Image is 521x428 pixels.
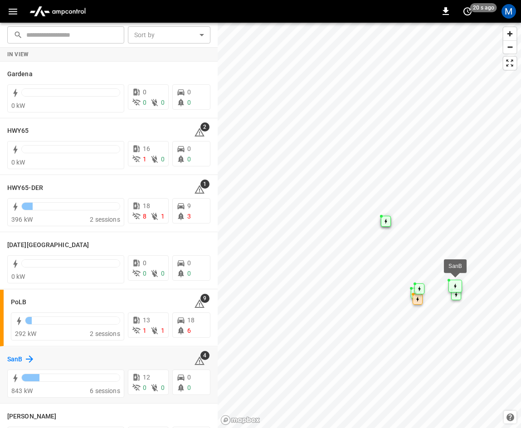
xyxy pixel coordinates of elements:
[460,4,475,19] button: set refresh interval
[470,3,497,12] span: 20 s ago
[143,145,150,152] span: 16
[187,202,191,209] span: 9
[143,99,146,106] span: 0
[161,270,165,277] span: 0
[187,88,191,96] span: 0
[7,355,22,365] h6: SanB
[187,270,191,277] span: 0
[7,240,89,250] h6: Karma Center
[11,216,33,223] span: 396 kW
[451,289,461,300] div: Map marker
[7,126,29,136] h6: HWY65
[503,40,516,53] button: Zoom out
[448,262,462,271] div: SanB
[90,330,120,337] span: 2 sessions
[161,327,165,334] span: 1
[11,102,25,109] span: 0 kW
[200,351,209,360] span: 4
[11,159,25,166] span: 0 kW
[90,216,120,223] span: 2 sessions
[502,4,516,19] div: profile-icon
[448,280,462,292] div: Map marker
[161,213,165,220] span: 1
[143,156,146,163] span: 1
[143,202,150,209] span: 18
[187,384,191,391] span: 0
[187,156,191,163] span: 0
[7,183,43,193] h6: HWY65-DER
[143,384,146,391] span: 0
[161,384,165,391] span: 0
[187,99,191,106] span: 0
[503,41,516,53] span: Zoom out
[200,122,209,131] span: 2
[411,288,421,299] div: Map marker
[11,297,26,307] h6: PoLB
[143,270,146,277] span: 0
[200,294,209,303] span: 9
[143,259,146,267] span: 0
[7,51,29,58] strong: In View
[200,180,209,189] span: 1
[143,316,150,324] span: 13
[218,23,521,428] canvas: Map
[143,327,146,334] span: 1
[143,374,150,381] span: 12
[187,327,191,334] span: 6
[187,259,191,267] span: 0
[7,412,56,422] h6: Vernon
[11,273,25,280] span: 0 kW
[11,387,33,394] span: 843 kW
[161,99,165,106] span: 0
[7,69,33,79] h6: Gardena
[187,145,191,152] span: 0
[414,283,424,294] div: Map marker
[503,27,516,40] button: Zoom in
[143,213,146,220] span: 8
[143,88,146,96] span: 0
[381,216,391,227] div: Map marker
[187,213,191,220] span: 3
[220,415,260,425] a: Mapbox homepage
[15,330,36,337] span: 292 kW
[187,316,195,324] span: 18
[413,294,423,305] div: Map marker
[26,3,89,20] img: ampcontrol.io logo
[161,156,165,163] span: 0
[90,387,120,394] span: 6 sessions
[187,374,191,381] span: 0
